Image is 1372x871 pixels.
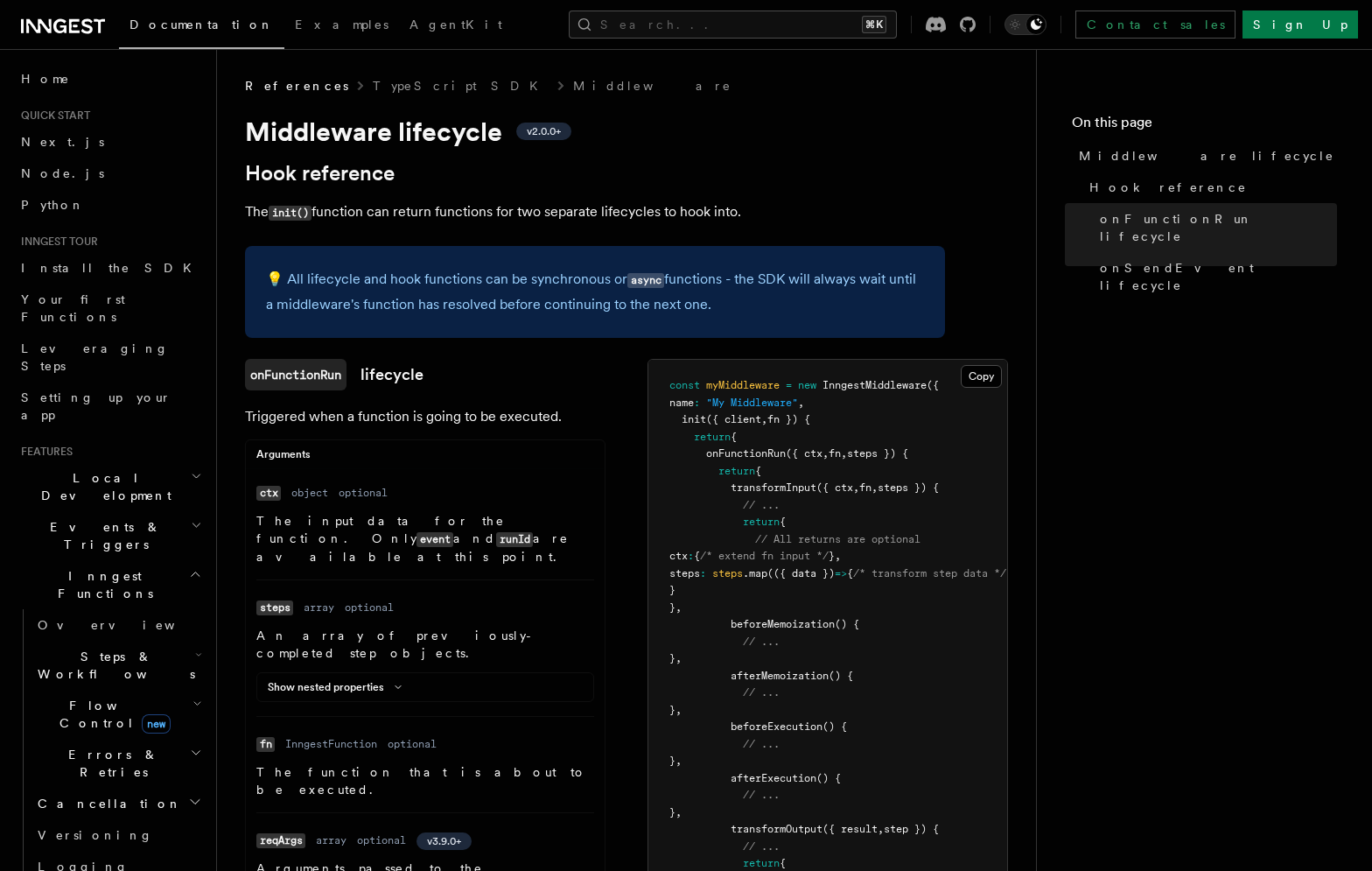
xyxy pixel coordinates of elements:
span: , [675,704,682,716]
span: Setting up your app [21,390,171,422]
code: runId [496,532,533,547]
span: onSendEvent lifecycle [1100,259,1337,294]
span: } [669,601,675,614]
a: onFunctionRunlifecycle [245,359,423,390]
span: fn [859,481,871,494]
a: TypeScript SDK [373,77,549,95]
span: return [694,431,731,443]
span: , [835,550,841,562]
code: onFunctionRun [245,359,346,390]
span: , [798,397,804,409]
span: const [669,379,700,391]
p: An array of previously-completed step objects. [256,627,594,662]
span: // All returns are optional [755,533,920,545]
dd: optional [345,601,394,615]
dd: optional [339,486,388,500]
span: , [853,481,859,494]
span: , [675,652,682,664]
span: ({ ctx [786,447,822,460]
span: ({ ctx [816,481,853,494]
dd: object [291,486,328,500]
button: Inngest Functions [14,560,206,609]
p: The function can return functions for two separate lifecycles to hook into. [245,200,945,225]
button: Toggle dark mode [1004,14,1046,35]
span: Overview [38,618,218,632]
a: Contact sales [1075,11,1235,39]
button: Errors & Retries [31,739,206,788]
dd: array [316,833,346,847]
span: // ... [743,686,780,699]
span: afterExecution [731,772,816,784]
span: ctx [669,550,688,562]
span: /* transform step data */ [853,567,1006,579]
span: Documentation [129,18,274,32]
span: return [743,857,780,869]
button: Copy [961,365,1002,388]
span: v3.9.0+ [427,834,461,848]
span: => [835,567,847,579]
a: Middleware [573,77,732,95]
span: Leveraging Steps [21,341,169,373]
span: () { [822,720,847,733]
span: steps [669,567,700,579]
a: AgentKit [399,5,513,47]
p: The function that is about to be executed. [256,763,594,798]
span: ({ client [706,413,761,425]
span: // ... [743,499,780,511]
a: Hook reference [245,161,395,186]
p: 💡 All lifecycle and hook functions can be synchronous or functions - the SDK will always wait unt... [266,267,924,317]
span: , [761,413,767,425]
span: steps [712,567,743,579]
a: Middleware lifecycle [1072,140,1337,172]
a: Overview [31,609,206,641]
span: steps }) { [847,447,908,460]
span: References [245,77,348,95]
a: Next.js [14,126,206,158]
a: onFunctionRun lifecycle [1093,203,1337,252]
span: Install the SDK [21,261,202,275]
span: Next.js [21,135,104,149]
span: Home [21,70,70,88]
span: , [675,806,682,818]
button: Search...⌘K [569,11,897,39]
dd: optional [357,833,406,847]
span: Examples [295,18,388,32]
span: () { [829,670,853,682]
button: Events & Triggers [14,511,206,560]
code: reqArgs [256,833,305,848]
code: fn [256,737,275,752]
span: transformInput [731,481,816,494]
a: Examples [284,5,399,47]
span: fn [829,447,841,460]
a: onSendEvent lifecycle [1093,252,1337,301]
a: Hook reference [1082,172,1337,203]
a: Documentation [119,5,284,49]
span: Steps & Workflows [31,648,195,683]
kbd: ⌘K [862,16,886,33]
h1: Middleware lifecycle [245,116,945,147]
span: Events & Triggers [14,518,191,553]
a: Sign Up [1242,11,1358,39]
button: Local Development [14,462,206,511]
span: Local Development [14,469,191,504]
span: name [669,397,694,409]
span: Quick start [14,109,90,123]
code: event [416,532,453,547]
span: } [669,806,675,818]
span: new [798,379,816,391]
span: onFunctionRun lifecycle [1100,210,1337,245]
span: afterMemoization [731,670,829,682]
span: return [743,516,780,528]
span: Flow Control [31,697,192,732]
span: { [780,516,786,528]
dd: array [304,601,334,615]
span: // ... [743,738,780,750]
div: Arguments [246,447,605,469]
span: steps }) { [878,481,939,494]
span: } [669,704,675,716]
span: : [694,397,700,409]
a: Leveraging Steps [14,333,206,382]
span: // ... [743,789,780,801]
span: step }) { [884,823,939,835]
code: init() [269,206,311,221]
